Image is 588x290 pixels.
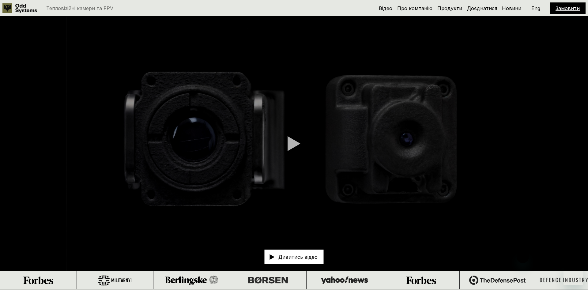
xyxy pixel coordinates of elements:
[397,5,432,11] a: Про компанію
[379,5,392,11] a: Відео
[467,5,497,11] a: Доєднатися
[502,5,521,11] a: Новини
[46,6,113,11] p: Тепловізійні камери та FPV
[556,5,580,11] a: Замовити
[517,251,529,263] iframe: Закрити повідомлення
[278,254,318,259] p: Дивитись відео
[531,6,540,11] p: Eng
[563,266,583,285] iframe: Кнопка для запуску вікна повідомлень
[437,5,462,11] a: Продукти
